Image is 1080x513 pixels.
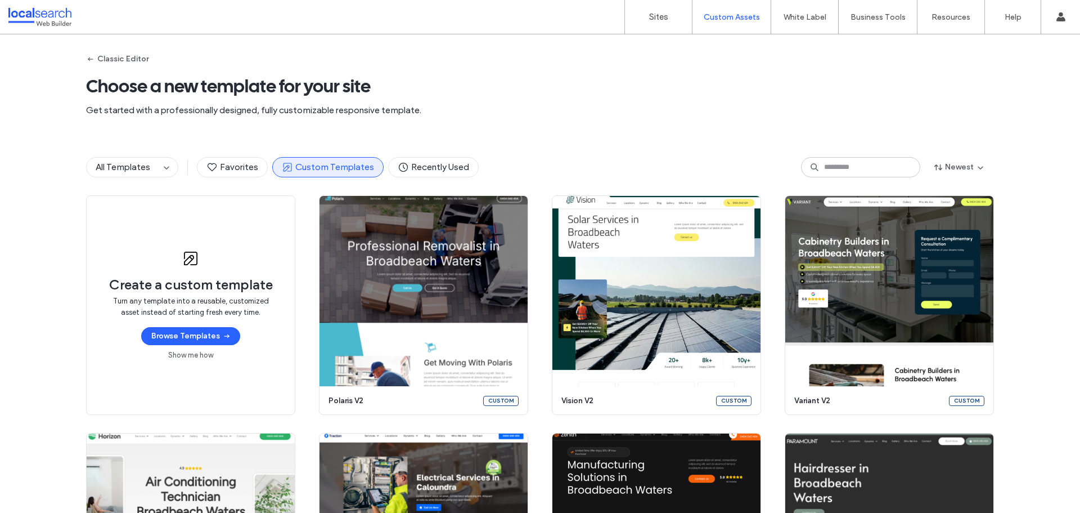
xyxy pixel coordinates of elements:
[168,350,213,361] a: Show me how
[96,162,150,172] span: All Templates
[794,395,942,407] span: variant v2
[282,161,374,173] span: Custom Templates
[949,396,984,406] div: Custom
[784,12,826,22] label: White Label
[561,395,709,407] span: vision v2
[86,104,994,117] span: Get started with a professionally designed, fully customizable responsive template.
[1005,12,1021,22] label: Help
[86,50,148,68] button: Classic Editor
[272,157,384,177] button: Custom Templates
[931,12,970,22] label: Resources
[388,157,479,177] button: Recently Used
[86,75,994,97] span: Choose a new template for your site
[141,327,240,345] button: Browse Templates
[25,8,48,18] span: Help
[109,276,273,293] span: Create a custom template
[704,12,760,22] label: Custom Assets
[87,158,160,177] button: All Templates
[850,12,906,22] label: Business Tools
[206,161,258,173] span: Favorites
[483,396,519,406] div: Custom
[649,12,668,22] label: Sites
[109,296,272,318] span: Turn any template into a reusable, customized asset instead of starting fresh every time.
[398,161,469,173] span: Recently Used
[716,396,751,406] div: Custom
[328,395,476,407] span: polaris v2
[925,158,994,176] button: Newest
[197,157,268,177] button: Favorites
